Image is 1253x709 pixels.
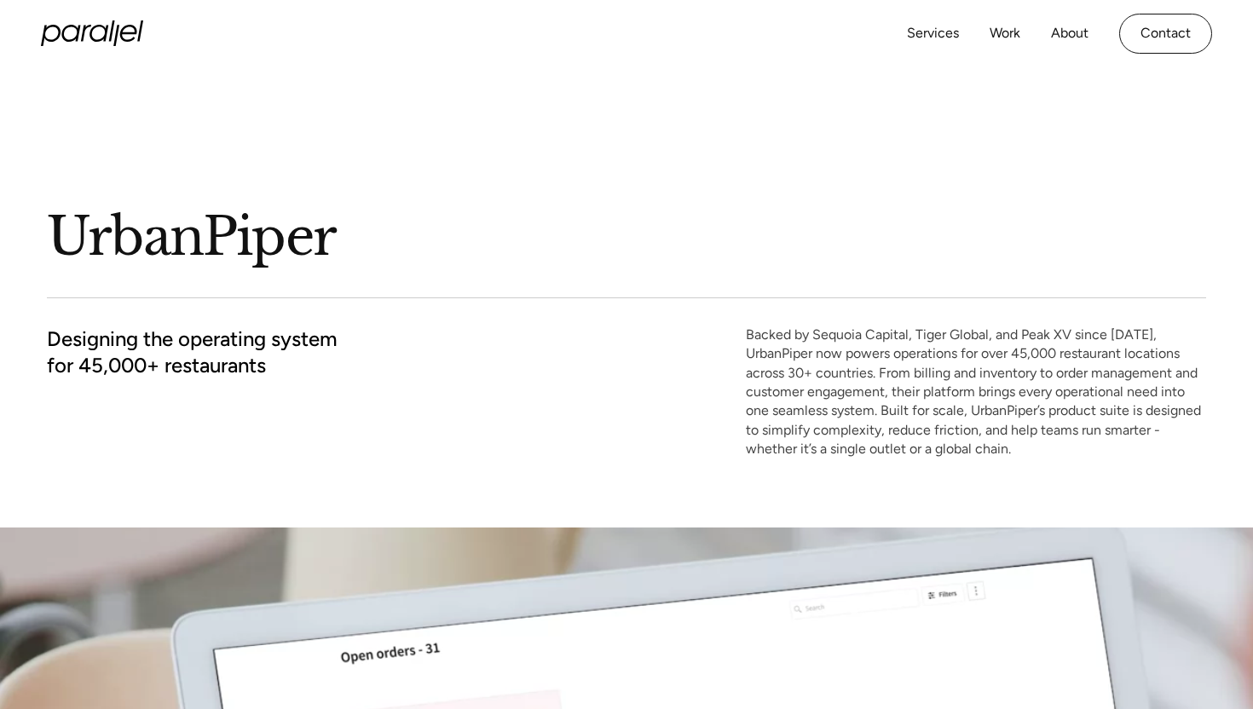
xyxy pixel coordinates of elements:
a: About [1051,21,1088,46]
a: Work [990,21,1020,46]
a: Services [907,21,959,46]
a: Contact [1119,14,1212,54]
a: home [41,20,143,46]
p: Backed by Sequoia Capital, Tiger Global, and Peak XV since [DATE], UrbanPiper now powers operatio... [746,326,1206,459]
h2: Designing the operating system for 45,000+ restaurants [47,326,338,378]
h1: UrbanPiper [47,204,729,270]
